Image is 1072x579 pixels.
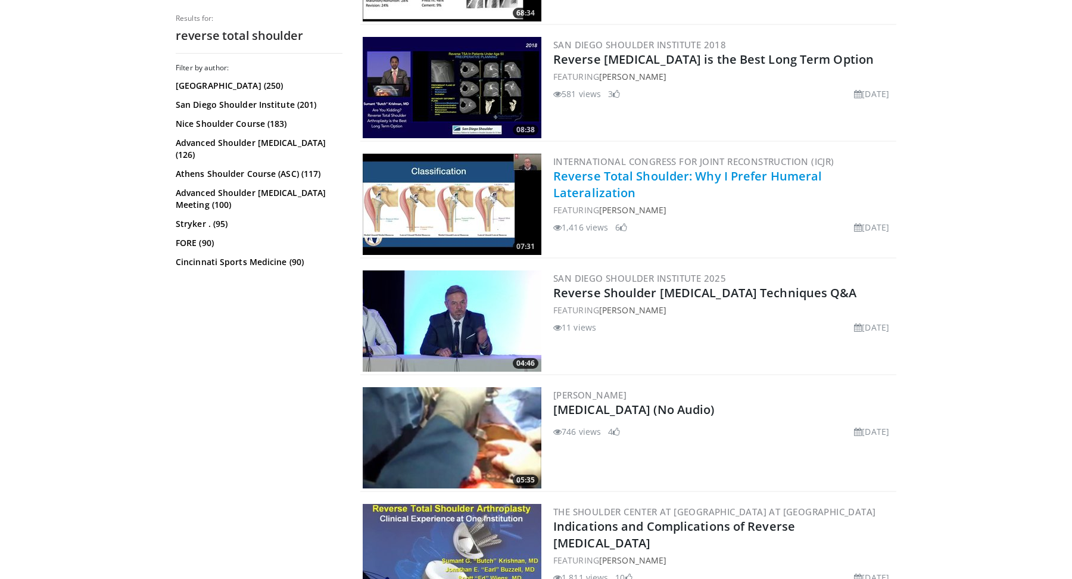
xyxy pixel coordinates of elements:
a: [PERSON_NAME] [599,71,666,82]
div: FEATURING [553,304,894,316]
a: Advanced Shoulder [MEDICAL_DATA] (126) [176,137,339,161]
h2: reverse total shoulder [176,28,342,43]
img: de59a7ed-bddd-47b9-b5a6-e3b81cd40e7d.300x170_q85_crop-smart_upscale.jpg [363,154,541,255]
a: Reverse Shoulder [MEDICAL_DATA] Techniques Q&A [553,285,857,301]
a: San Diego Shoulder Institute 2025 [553,272,726,284]
a: 07:31 [363,154,541,255]
span: 05:35 [513,475,538,485]
li: 746 views [553,425,601,438]
a: [GEOGRAPHIC_DATA] (250) [176,80,339,92]
img: 25263a41-fa1a-493c-8af1-2cd22ff78a97.300x170_q85_crop-smart_upscale.jpg [363,37,541,138]
a: [PERSON_NAME] [599,555,666,566]
a: [PERSON_NAME] [553,389,627,401]
li: 11 views [553,321,596,334]
p: Results for: [176,14,342,23]
h3: Filter by author: [176,63,342,73]
li: 581 views [553,88,601,100]
a: San Diego Shoulder Institute 2018 [553,39,726,51]
img: 38781_0000_3.png.300x170_q85_crop-smart_upscale.jpg [363,387,541,488]
a: Advanced Shoulder [MEDICAL_DATA] Meeting (100) [176,187,339,211]
li: 3 [608,88,620,100]
a: Reverse [MEDICAL_DATA] is the Best Long Term Option [553,51,874,67]
div: FEATURING [553,204,894,216]
span: 07:31 [513,241,538,252]
li: [DATE] [854,425,889,438]
a: [MEDICAL_DATA] (No Audio) [553,401,715,418]
a: 08:38 [363,37,541,138]
a: Nice Shoulder Course (183) [176,118,339,130]
a: Cincinnati Sports Medicine (90) [176,256,339,268]
a: [PERSON_NAME] [599,204,666,216]
div: FEATURING [553,70,894,83]
span: 68:34 [513,8,538,18]
a: Stryker . (95) [176,218,339,230]
a: San Diego Shoulder Institute (201) [176,99,339,111]
li: 4 [608,425,620,438]
a: 04:46 [363,270,541,372]
li: [DATE] [854,88,889,100]
li: 1,416 views [553,221,608,234]
a: FORE (90) [176,237,339,249]
a: Indications and Complications of Reverse [MEDICAL_DATA] [553,518,795,551]
li: [DATE] [854,321,889,334]
span: 08:38 [513,124,538,135]
a: Reverse Total Shoulder: Why I Prefer Humeral Lateralization [553,168,822,201]
li: 6 [615,221,627,234]
a: The Shoulder Center at [GEOGRAPHIC_DATA] at [GEOGRAPHIC_DATA] [553,506,875,518]
div: FEATURING [553,554,894,566]
a: [PERSON_NAME] [599,304,666,316]
a: International Congress for Joint Reconstruction (ICJR) [553,155,834,167]
a: 05:35 [363,387,541,488]
li: [DATE] [854,221,889,234]
a: Athens Shoulder Course (ASC) (117) [176,168,339,180]
img: c1e7b471-88d9-4c0e-a5c3-7fa67dca6c5b.300x170_q85_crop-smart_upscale.jpg [363,270,541,372]
span: 04:46 [513,358,538,369]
